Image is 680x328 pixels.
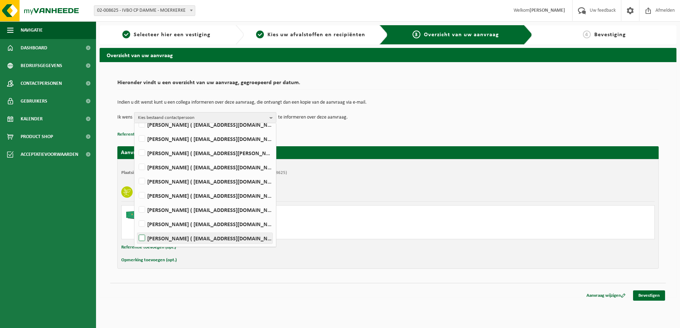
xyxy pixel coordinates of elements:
[21,146,78,163] span: Acceptatievoorwaarden
[121,170,152,175] strong: Plaatsingsadres:
[134,32,211,38] span: Selecteer hier een vestiging
[125,209,147,220] img: HK-XC-30-GN-00.png
[21,57,62,75] span: Bedrijfsgegevens
[94,5,195,16] span: 02-008625 - IVBO CP DAMME - MOERKERKE
[278,112,348,123] p: te informeren over deze aanvraag.
[21,75,62,92] span: Contactpersonen
[134,112,276,123] button: Kies bestaand contactpersoon
[103,31,230,39] a: 1Selecteer hier een vestiging
[117,112,132,123] p: Ik wens
[21,39,47,57] span: Dashboard
[100,48,676,62] h2: Overzicht van uw aanvraag
[633,290,665,301] a: Bevestigen
[21,128,53,146] span: Product Shop
[256,31,264,38] span: 2
[581,290,631,301] a: Aanvraag wijzigen
[583,31,591,38] span: 4
[137,190,272,201] label: [PERSON_NAME] ( [EMAIL_ADDRESS][DOMAIN_NAME] )
[137,148,272,158] label: [PERSON_NAME] ( [EMAIL_ADDRESS][PERSON_NAME][DOMAIN_NAME] )
[117,100,659,105] p: Indien u dit wenst kunt u een collega informeren over deze aanvraag, die ontvangt dan een kopie v...
[424,32,499,38] span: Overzicht van uw aanvraag
[117,130,172,139] button: Referentie toevoegen (opt.)
[138,113,267,123] span: Kies bestaand contactpersoon
[137,133,272,144] label: [PERSON_NAME] ( [EMAIL_ADDRESS][DOMAIN_NAME] )
[137,176,272,187] label: [PERSON_NAME] ( [EMAIL_ADDRESS][DOMAIN_NAME] )
[413,31,420,38] span: 3
[154,220,416,226] div: Ophalen en plaatsen lege container
[267,32,365,38] span: Kies uw afvalstoffen en recipiënten
[117,80,659,89] h2: Hieronder vindt u een overzicht van uw aanvraag, gegroepeerd per datum.
[594,32,626,38] span: Bevestiging
[121,256,177,265] button: Opmerking toevoegen (opt.)
[248,31,374,39] a: 2Kies uw afvalstoffen en recipiënten
[21,110,43,128] span: Kalender
[154,230,416,235] div: Aantal: 1
[137,219,272,229] label: [PERSON_NAME] ( [EMAIL_ADDRESS][DOMAIN_NAME] )
[137,233,272,244] label: [PERSON_NAME] ( [EMAIL_ADDRESS][DOMAIN_NAME] )
[137,162,272,173] label: [PERSON_NAME] ( [EMAIL_ADDRESS][DOMAIN_NAME] )
[137,119,272,130] label: [PERSON_NAME] ( [EMAIL_ADDRESS][DOMAIN_NAME] )
[94,6,195,16] span: 02-008625 - IVBO CP DAMME - MOERKERKE
[21,21,43,39] span: Navigatie
[21,92,47,110] span: Gebruikers
[122,31,130,38] span: 1
[530,8,565,13] strong: [PERSON_NAME]
[137,204,272,215] label: [PERSON_NAME] ( [EMAIL_ADDRESS][DOMAIN_NAME] )
[121,150,174,155] strong: Aanvraag voor [DATE]
[121,243,176,252] button: Referentie toevoegen (opt.)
